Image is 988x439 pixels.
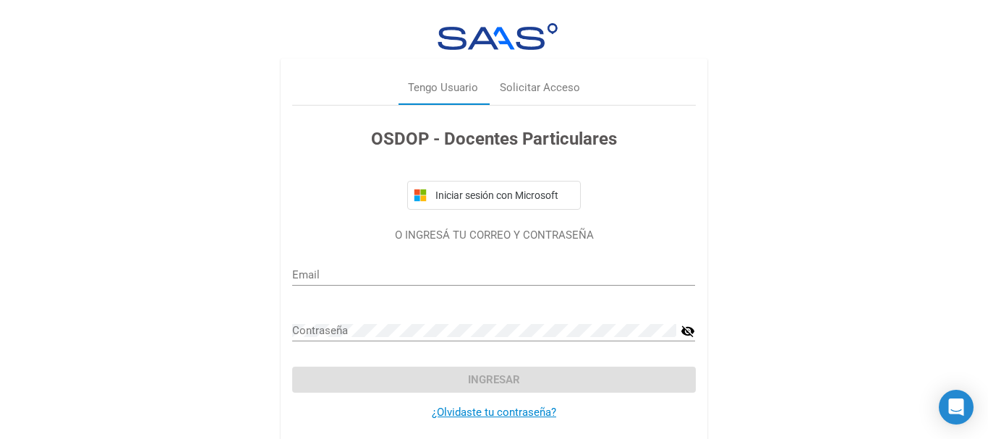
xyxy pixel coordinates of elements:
[408,80,478,96] div: Tengo Usuario
[292,227,695,244] p: O INGRESÁ TU CORREO Y CONTRASEÑA
[500,80,580,96] div: Solicitar Acceso
[292,367,695,393] button: Ingresar
[681,323,695,340] mat-icon: visibility_off
[432,406,556,419] a: ¿Olvidaste tu contraseña?
[939,390,974,425] div: Open Intercom Messenger
[407,181,581,210] button: Iniciar sesión con Microsoft
[292,126,695,152] h3: OSDOP - Docentes Particulares
[468,373,520,386] span: Ingresar
[433,189,574,201] span: Iniciar sesión con Microsoft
